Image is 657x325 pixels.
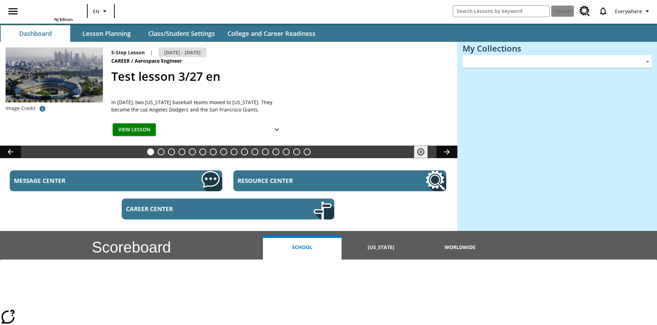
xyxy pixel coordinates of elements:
button: Dashboard [1,25,70,42]
a: Career Center [122,199,334,219]
button: View Lesson [113,123,156,136]
button: Slide 1 Test lesson 3/27 en [147,148,154,155]
button: Worldwide [420,235,499,260]
h2: Test lesson 3/27 en [111,68,449,85]
button: Slide 4 Private! Keep Out! [178,148,185,155]
img: Dodgers stadium. [6,47,103,102]
input: search field [453,6,549,17]
span: EN [93,8,99,15]
span: / [131,57,133,64]
span: Career Center [126,205,255,213]
button: Slide 3 Cars of the Future? [168,148,175,155]
button: School [263,235,342,260]
div: Home [27,2,73,22]
button: Lesson Planning [72,25,141,42]
button: Slide 15 Point of View [293,148,300,155]
button: Show Details [270,123,284,136]
button: Slide 7 Attack of the Terrifying Tomatoes [210,148,217,155]
div: Pause [414,146,435,158]
a: Home [27,3,73,17]
button: Slide 5 The Last Homesteaders [189,148,196,155]
button: Slide 6 Solar Power to the People [199,148,206,155]
button: Pause [414,146,428,158]
button: Slide 9 The Invasion of the Free CD [231,148,238,155]
h3: My Collections [463,44,652,53]
a: Message Center [10,170,222,191]
span: NJ Edition [54,17,73,22]
button: Slide 8 Fashion Forward in Ancient Rome [220,148,227,155]
button: Slide 10 Mixed Practice: Citing Evidence [241,148,248,155]
span: Resource Center [238,177,367,185]
p: 5-Step Lesson [111,49,145,56]
span: Everywhere [615,8,642,15]
a: Resource Center, Will open in new tab [233,170,446,191]
span: Message Center [14,177,143,185]
span: Aerospace Engineer [135,57,183,65]
span: Career [111,57,131,65]
button: Open side menu [3,1,23,22]
a: Resource Center, Will open in new tab [575,2,594,21]
a: Notifications [594,2,612,20]
button: Slide 13 Between Two Worlds [272,148,279,155]
button: Slide 2 Do You Want Fries With That? [158,148,165,155]
p: Image Credit [6,105,35,112]
button: Class/Student Settings [143,25,221,42]
button: Language: EN, Select a language [90,5,112,17]
div: In [DATE], two [US_STATE] baseball teams moved to [US_STATE]. They became the Los Angeles Dodgers... [111,99,285,113]
button: College and Career Readiness [222,25,321,42]
button: Image credit: David Sucsy/E+/Getty Images [35,102,49,115]
button: Slide 12 Career Lesson [262,148,269,155]
span: | [150,49,153,56]
button: Profile/Settings [612,5,654,17]
button: [US_STATE] [342,235,420,260]
button: Slide 16 The Constitution's Balancing Act [304,148,311,155]
button: Slide 11 Pre-release lesson [251,148,258,155]
button: Lesson carousel, Next [436,146,457,158]
span: In 1958, two New York baseball teams moved to California. They became the Los Angeles Dodgers and... [111,99,285,113]
button: Slide 14 Hooray for Constitution Day! [283,148,290,155]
